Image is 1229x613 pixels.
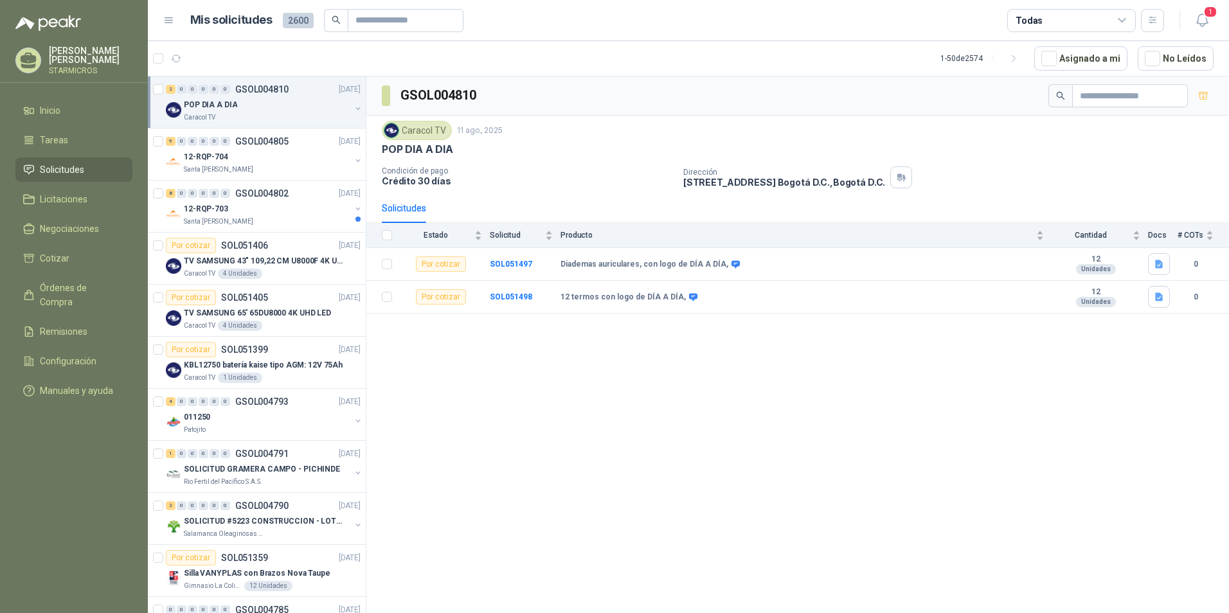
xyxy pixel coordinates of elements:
p: POP DIA A DIA [184,99,237,111]
a: 1 0 0 0 0 0 GSOL004791[DATE] Company LogoSOLICITUD GRAMERA CAMPO - PICHINDERio Fertil del Pacífic... [166,446,363,487]
p: SOL051399 [221,345,268,354]
th: # COTs [1178,223,1229,248]
p: SOL051405 [221,293,268,302]
p: [DATE] [339,84,361,96]
div: 0 [177,397,186,406]
p: [DATE] [339,500,361,512]
span: search [1056,91,1065,100]
div: 0 [210,449,219,458]
div: 0 [210,85,219,94]
span: Cotizar [40,251,69,265]
p: Rio Fertil del Pacífico S.A.S. [184,477,262,487]
a: Configuración [15,349,132,373]
a: 4 0 0 0 0 0 GSOL004793[DATE] Company Logo011250Patojito [166,394,363,435]
p: [DATE] [339,552,361,564]
div: 0 [220,397,230,406]
th: Cantidad [1052,223,1148,248]
div: Todas [1016,13,1043,28]
div: 0 [220,137,230,146]
a: 2 0 0 0 0 0 GSOL004810[DATE] Company LogoPOP DIA A DIACaracol TV [166,82,363,123]
a: Por cotizarSOL051405[DATE] Company LogoTV SAMSUNG 65' 65DU8000 4K UHD LEDCaracol TV4 Unidades [148,285,366,337]
img: Company Logo [166,206,181,222]
img: Company Logo [166,362,181,378]
p: GSOL004790 [235,501,289,510]
p: [DATE] [339,396,361,408]
span: Órdenes de Compra [40,281,120,309]
div: 1 - 50 de 2574 [940,48,1024,69]
img: Company Logo [166,154,181,170]
a: Por cotizarSOL051399[DATE] Company LogoKBL12750 batería kaise tipo AGM: 12V 75AhCaracol TV1 Unidades [148,337,366,389]
p: 12-RQP-704 [184,151,228,163]
div: 0 [210,189,219,198]
button: 1 [1190,9,1214,32]
span: Remisiones [40,324,87,339]
div: 9 [166,137,175,146]
div: 0 [188,501,197,510]
p: SOL051406 [221,241,268,250]
th: Estado [400,223,490,248]
img: Company Logo [166,414,181,430]
p: Santa [PERSON_NAME] [184,217,253,227]
th: Producto [561,223,1052,248]
span: Configuración [40,354,96,368]
p: TV SAMSUNG 65' 65DU8000 4K UHD LED [184,307,331,319]
b: Diademas auriculares, con logo de DÍA A DÍA, [561,260,728,270]
div: 0 [199,501,208,510]
button: No Leídos [1138,46,1214,71]
p: [DATE] [339,188,361,200]
span: 2600 [283,13,314,28]
p: [PERSON_NAME] [PERSON_NAME] [49,46,132,64]
div: Solicitudes [382,201,426,215]
p: GSOL004791 [235,449,289,458]
span: Licitaciones [40,192,87,206]
a: Manuales y ayuda [15,378,132,403]
div: 4 Unidades [218,321,262,331]
div: Por cotizar [166,290,216,305]
p: GSOL004810 [235,85,289,94]
span: Cantidad [1052,231,1130,240]
div: Por cotizar [166,550,216,565]
th: Solicitud [490,223,561,248]
a: SOL051498 [490,292,532,301]
p: GSOL004805 [235,137,289,146]
p: POP DIA A DIA [382,143,453,156]
div: 0 [199,449,208,458]
a: Remisiones [15,319,132,344]
span: search [332,15,341,24]
div: 0 [199,397,208,406]
p: Caracol TV [184,112,215,123]
b: 12 [1052,287,1140,298]
span: Solicitudes [40,163,84,177]
span: Tareas [40,133,68,147]
span: Manuales y ayuda [40,384,113,398]
div: 0 [188,397,197,406]
a: SOL051497 [490,260,532,269]
b: 12 termos con logo de DÍA A DÍA, [561,292,686,303]
a: Tareas [15,128,132,152]
div: 0 [177,85,186,94]
span: 1 [1203,6,1217,18]
div: 0 [220,449,230,458]
div: 0 [210,501,219,510]
a: Licitaciones [15,187,132,211]
img: Company Logo [166,519,181,534]
p: [DATE] [339,136,361,148]
p: KBL12750 batería kaise tipo AGM: 12V 75Ah [184,359,343,371]
p: TV SAMSUNG 43" 109,22 CM U8000F 4K UHD [184,255,344,267]
h1: Mis solicitudes [190,11,273,30]
div: 0 [199,137,208,146]
div: 8 [166,189,175,198]
b: 0 [1178,291,1214,303]
p: Dirección [683,168,885,177]
div: Por cotizar [166,342,216,357]
div: 0 [210,397,219,406]
span: Estado [400,231,472,240]
div: Unidades [1076,297,1116,307]
p: SOLICITUD #5223 CONSTRUCCION - LOTE CIO [184,515,344,528]
img: Company Logo [166,258,181,274]
div: 0 [177,501,186,510]
img: Company Logo [166,466,181,482]
span: Inicio [40,103,60,118]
